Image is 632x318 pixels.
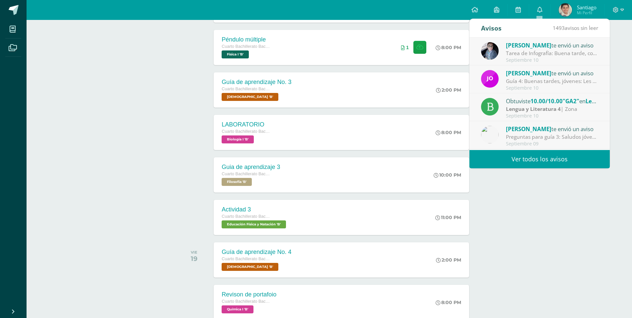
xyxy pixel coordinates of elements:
div: VIE [191,250,197,255]
div: Guia de aprendizaje 3 [222,164,280,171]
img: 0763504484c9044cbf5be1d5c74fd0dd.png [559,3,572,17]
span: Biblia 'B' [222,263,278,271]
div: Guía de aprendizaje No. 3 [222,79,291,86]
span: Cuarto Bachillerato Bachillerato en CCLL con Orientación en Diseño Gráfico [222,257,271,261]
span: [PERSON_NAME] [506,125,551,133]
div: 8:00 PM [436,44,461,50]
span: avisos sin leer [553,24,598,32]
span: [PERSON_NAME] [506,41,551,49]
span: 1493 [553,24,565,32]
div: Guía 4: Buenas tardes, jóvenes: Les recuerdo que aún hay grupos pendientes de entregar su trabajo... [506,77,598,85]
span: Mi Perfil [577,10,597,16]
div: Septiembre 10 [506,113,598,119]
a: Ver todos los avisos [469,150,610,168]
div: te envió un aviso [506,69,598,77]
div: | Zona [506,105,598,113]
span: Química I 'B' [222,305,253,313]
div: Revison de portafoio [222,291,276,298]
div: 11:00 PM [435,214,461,220]
span: Cuarto Bachillerato Bachillerato en CCLL con Orientación en Diseño Gráfico [222,87,271,91]
div: Septiembre 10 [506,85,598,91]
div: Archivos entregados [401,45,409,50]
div: te envió un aviso [506,124,598,133]
span: Cuarto Bachillerato Bachillerato en CCLL con Orientación en Diseño Gráfico [222,299,271,304]
div: 8:00 PM [436,129,461,135]
div: Guía de aprendizaje No. 4 [222,249,291,256]
img: 702136d6d401d1cd4ce1c6f6778c2e49.png [481,42,499,60]
div: Obtuviste en [506,97,598,105]
span: [PERSON_NAME] [506,69,551,77]
div: LABORATORIO [222,121,271,128]
span: Biología I 'B' [222,135,254,143]
span: 10.00/10.00 [530,97,563,105]
span: 1 [406,45,409,50]
strong: Lengua y Literatura 4 [506,105,561,113]
div: 2:00 PM [436,257,461,263]
div: Avisos [481,19,502,37]
div: 19 [191,255,197,263]
span: Cuarto Bachillerato Bachillerato en CCLL con Orientación en Diseño Gráfico [222,44,271,49]
div: Tarea de Infografía: Buena tarde, con preocupación he notado que algunos alumnos no están entrega... [506,49,598,57]
span: Santiago [577,4,597,11]
div: 2:00 PM [436,87,461,93]
div: Preguntas para guía 3: Saludos jóvenes, les comparto esta guía de preguntas que eben contestar pa... [506,133,598,141]
img: 6614adf7432e56e5c9e182f11abb21f1.png [481,70,499,88]
div: Péndulo múltiple [222,36,271,43]
span: Educación Física y Natación 'B' [222,220,286,228]
div: Septiembre 10 [506,57,598,63]
span: Filosofía 'B' [222,178,252,186]
span: "GA2" [563,97,579,105]
span: Cuarto Bachillerato Bachillerato en CCLL con Orientación en Diseño Gráfico [222,172,271,176]
span: Cuarto Bachillerato Bachillerato en CCLL con Orientación en Diseño Gráfico [222,129,271,134]
div: te envió un aviso [506,41,598,49]
span: Física I 'B' [222,50,249,58]
div: Actividad 3 [222,206,288,213]
img: 6dfd641176813817be49ede9ad67d1c4.png [481,126,499,143]
span: Cuarto Bachillerato Bachillerato en CCLL con Orientación en Diseño Gráfico [222,214,271,219]
div: 8:00 PM [436,299,461,305]
div: 10:00 PM [434,172,461,178]
span: Biblia 'B' [222,93,278,101]
div: Septiembre 09 [506,141,598,147]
